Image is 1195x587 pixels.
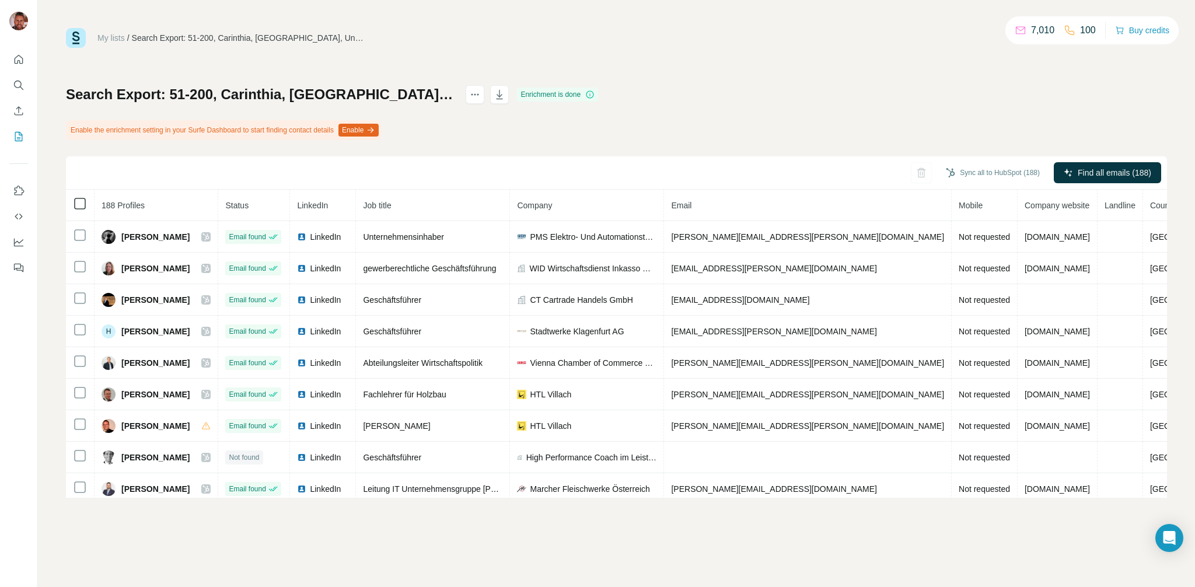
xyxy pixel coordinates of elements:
[66,85,455,104] h1: Search Export: 51-200, Carinthia, [GEOGRAPHIC_DATA], Unternehmensinhaber, Geschäftsführer, CEO, D...
[310,294,341,306] span: LinkedIn
[959,327,1010,336] span: Not requested
[1025,264,1090,273] span: [DOMAIN_NAME]
[530,357,656,369] span: Vienna Chamber of Commerce and Industry
[1155,524,1183,552] div: Open Intercom Messenger
[363,421,430,431] span: [PERSON_NAME]
[310,231,341,243] span: LinkedIn
[229,295,265,305] span: Email found
[310,389,341,400] span: LinkedIn
[229,452,259,463] span: Not found
[671,295,809,305] span: [EMAIL_ADDRESS][DOMAIN_NAME]
[1025,484,1090,494] span: [DOMAIN_NAME]
[517,201,552,210] span: Company
[97,33,125,43] a: My lists
[959,358,1010,368] span: Not requested
[517,327,526,336] img: company-logo
[959,484,1010,494] span: Not requested
[102,419,116,433] img: Avatar
[1025,327,1090,336] span: [DOMAIN_NAME]
[102,324,116,338] div: H
[530,483,649,495] span: Marcher Fleischwerke Österreich
[229,389,265,400] span: Email found
[297,390,306,399] img: LinkedIn logo
[132,32,365,44] div: Search Export: 51-200, Carinthia, [GEOGRAPHIC_DATA], Unternehmensinhaber, Geschäftsführer, CEO, D...
[310,357,341,369] span: LinkedIn
[959,264,1010,273] span: Not requested
[127,32,130,44] li: /
[297,295,306,305] img: LinkedIn logo
[517,232,526,242] img: company-logo
[9,49,28,70] button: Quick start
[229,326,265,337] span: Email found
[1031,23,1054,37] p: 7,010
[1025,232,1090,242] span: [DOMAIN_NAME]
[517,390,526,399] img: company-logo
[102,201,145,210] span: 188 Profiles
[530,294,633,306] span: CT Cartrade Handels GmbH
[1025,358,1090,368] span: [DOMAIN_NAME]
[229,421,265,431] span: Email found
[517,484,526,494] img: company-logo
[959,421,1010,431] span: Not requested
[225,201,249,210] span: Status
[297,421,306,431] img: LinkedIn logo
[9,180,28,201] button: Use Surfe on LinkedIn
[517,358,526,368] img: company-logo
[529,263,656,274] span: WID Wirtschaftsdienst Inkasso GmbH
[297,232,306,242] img: LinkedIn logo
[102,230,116,244] img: Avatar
[671,421,944,431] span: [PERSON_NAME][EMAIL_ADDRESS][PERSON_NAME][DOMAIN_NAME]
[466,85,484,104] button: actions
[121,231,190,243] span: [PERSON_NAME]
[102,293,116,307] img: Avatar
[9,75,28,96] button: Search
[102,450,116,464] img: Avatar
[1078,167,1151,179] span: Find all emails (188)
[363,201,391,210] span: Job title
[9,100,28,121] button: Enrich CSV
[1025,421,1090,431] span: [DOMAIN_NAME]
[517,88,598,102] div: Enrichment is done
[9,257,28,278] button: Feedback
[121,263,190,274] span: [PERSON_NAME]
[517,421,526,431] img: company-logo
[297,327,306,336] img: LinkedIn logo
[121,326,190,337] span: [PERSON_NAME]
[530,389,571,400] span: HTL Villach
[9,206,28,227] button: Use Surfe API
[338,124,379,137] button: Enable
[121,452,190,463] span: [PERSON_NAME]
[9,12,28,30] img: Avatar
[363,484,576,494] span: Leitung IT Unternehmensgruppe [PERSON_NAME] GmbH
[1025,201,1089,210] span: Company website
[363,358,483,368] span: Abteilungsleiter Wirtschaftspolitik
[363,232,444,242] span: Unternehmensinhaber
[297,201,328,210] span: LinkedIn
[363,327,421,336] span: Geschäftsführer
[66,28,86,48] img: Surfe Logo
[229,263,265,274] span: Email found
[363,390,446,399] span: Fachlehrer für Holzbau
[121,483,190,495] span: [PERSON_NAME]
[310,420,341,432] span: LinkedIn
[121,357,190,369] span: [PERSON_NAME]
[297,453,306,462] img: LinkedIn logo
[1054,162,1161,183] button: Find all emails (188)
[102,261,116,275] img: Avatar
[526,452,657,463] span: High Performance Coach im Leistungssport [DOMAIN_NAME]
[938,164,1048,181] button: Sync all to HubSpot (188)
[102,356,116,370] img: Avatar
[959,232,1010,242] span: Not requested
[102,482,116,496] img: Avatar
[1115,22,1169,39] button: Buy credits
[530,420,571,432] span: HTL Villach
[121,389,190,400] span: [PERSON_NAME]
[530,231,656,243] span: PMS Elektro- Und Automationstechnik GmbH
[959,453,1010,462] span: Not requested
[671,201,691,210] span: Email
[310,326,341,337] span: LinkedIn
[310,452,341,463] span: LinkedIn
[671,484,876,494] span: [PERSON_NAME][EMAIL_ADDRESS][DOMAIN_NAME]
[310,483,341,495] span: LinkedIn
[9,126,28,147] button: My lists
